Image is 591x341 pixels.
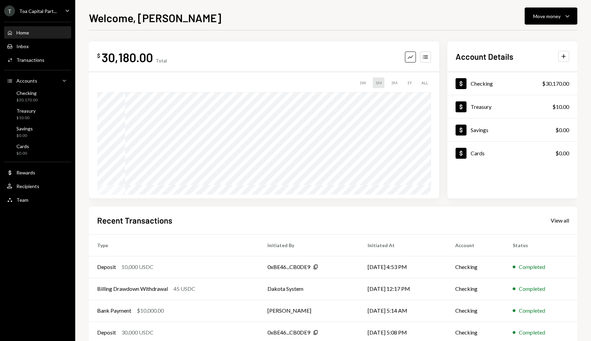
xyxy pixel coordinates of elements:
[97,215,172,226] h2: Recent Transactions
[519,328,545,337] div: Completed
[359,256,447,278] td: [DATE] 4:53 PM
[97,285,168,293] div: Billing Drawdown Withdrawal
[389,77,400,88] div: 3M
[4,40,71,52] a: Inbox
[97,52,100,59] div: $
[4,74,71,87] a: Accounts
[359,234,447,256] th: Initiated At
[267,263,310,271] div: 0xBE46...CB0DE9
[551,216,569,224] a: View all
[447,95,577,118] a: Treasury$10.00
[19,8,57,14] div: Toa Capital Part...
[4,180,71,192] a: Recipients
[4,54,71,66] a: Transactions
[102,49,153,65] div: 30,180.00
[447,256,504,278] td: Checking
[16,57,44,63] div: Transactions
[121,328,154,337] div: 30,000 USDC
[447,278,504,300] td: Checking
[519,285,545,293] div: Completed
[16,197,28,203] div: Team
[4,124,71,140] a: Savings$0.00
[16,30,29,35] div: Home
[16,170,35,175] div: Rewards
[542,80,569,88] div: $30,170.00
[16,108,36,114] div: Treasury
[121,263,154,271] div: 10,000 USDC
[359,300,447,322] td: [DATE] 5:14 AM
[373,77,384,88] div: 1M
[4,141,71,158] a: Cards$0.00
[471,103,491,110] div: Treasury
[4,88,71,104] a: Checking$30,170.00
[16,97,38,103] div: $30,170.00
[419,77,431,88] div: ALL
[16,143,29,149] div: Cards
[4,194,71,206] a: Team
[156,58,167,63] div: Total
[4,106,71,122] a: Treasury$10.00
[137,307,164,315] div: $10,000.00
[259,278,359,300] td: Dakota System
[404,77,415,88] div: 1Y
[447,234,504,256] th: Account
[97,328,116,337] div: Deposit
[267,328,310,337] div: 0xBE46...CB0DE9
[259,234,359,256] th: Initiated By
[525,8,577,25] button: Move money
[16,43,29,49] div: Inbox
[555,126,569,134] div: $0.00
[89,11,221,25] h1: Welcome, [PERSON_NAME]
[359,278,447,300] td: [DATE] 12:17 PM
[16,133,33,139] div: $0.00
[16,90,38,96] div: Checking
[4,26,71,39] a: Home
[471,127,488,133] div: Savings
[519,307,545,315] div: Completed
[4,166,71,179] a: Rewards
[16,183,39,189] div: Recipients
[16,78,37,84] div: Accounts
[259,300,359,322] td: [PERSON_NAME]
[173,285,195,293] div: 45 USDC
[97,307,131,315] div: Bank Payment
[555,149,569,157] div: $0.00
[504,234,577,256] th: Status
[97,263,116,271] div: Deposit
[519,263,545,271] div: Completed
[447,118,577,141] a: Savings$0.00
[471,80,493,87] div: Checking
[16,115,36,121] div: $10.00
[16,126,33,131] div: Savings
[16,151,29,156] div: $0.00
[447,72,577,95] a: Checking$30,170.00
[447,300,504,322] td: Checking
[357,77,369,88] div: 1W
[89,234,259,256] th: Type
[4,5,15,16] div: T
[471,150,485,156] div: Cards
[447,142,577,165] a: Cards$0.00
[533,13,561,20] div: Move money
[456,51,513,62] h2: Account Details
[552,103,569,111] div: $10.00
